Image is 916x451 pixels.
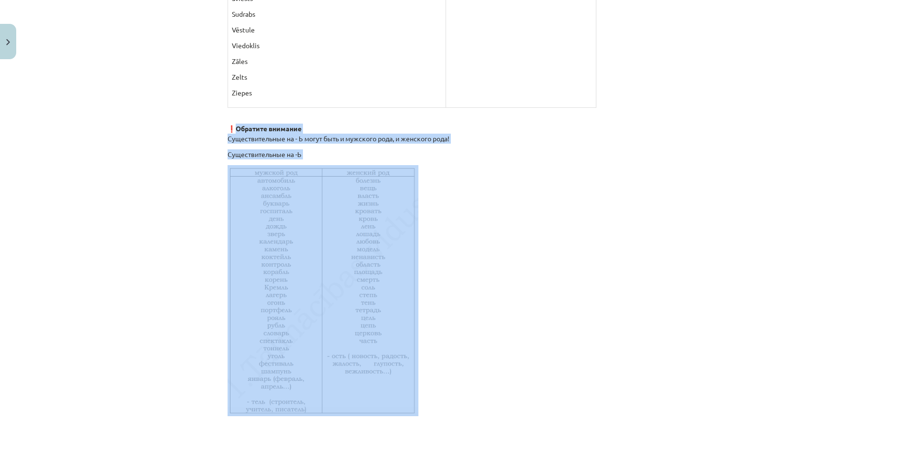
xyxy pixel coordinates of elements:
p: Ziepes [232,88,442,98]
p: Sudrabs [232,9,442,19]
p: ❗ Существительные на - Ь могут быть и мужского рода, и женского рода! [228,124,688,144]
p: Zāles [232,56,442,66]
img: icon-close-lesson-0947bae3869378f0d4975bcd49f059093ad1ed9edebbc8119c70593378902aed.svg [6,39,10,45]
p: Vēstule [232,25,442,35]
b: Обратите внимание [236,124,302,133]
p: Существительные на -Ь [228,149,688,159]
p: Zelts [232,72,442,82]
p: Viedoklis [232,41,442,51]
